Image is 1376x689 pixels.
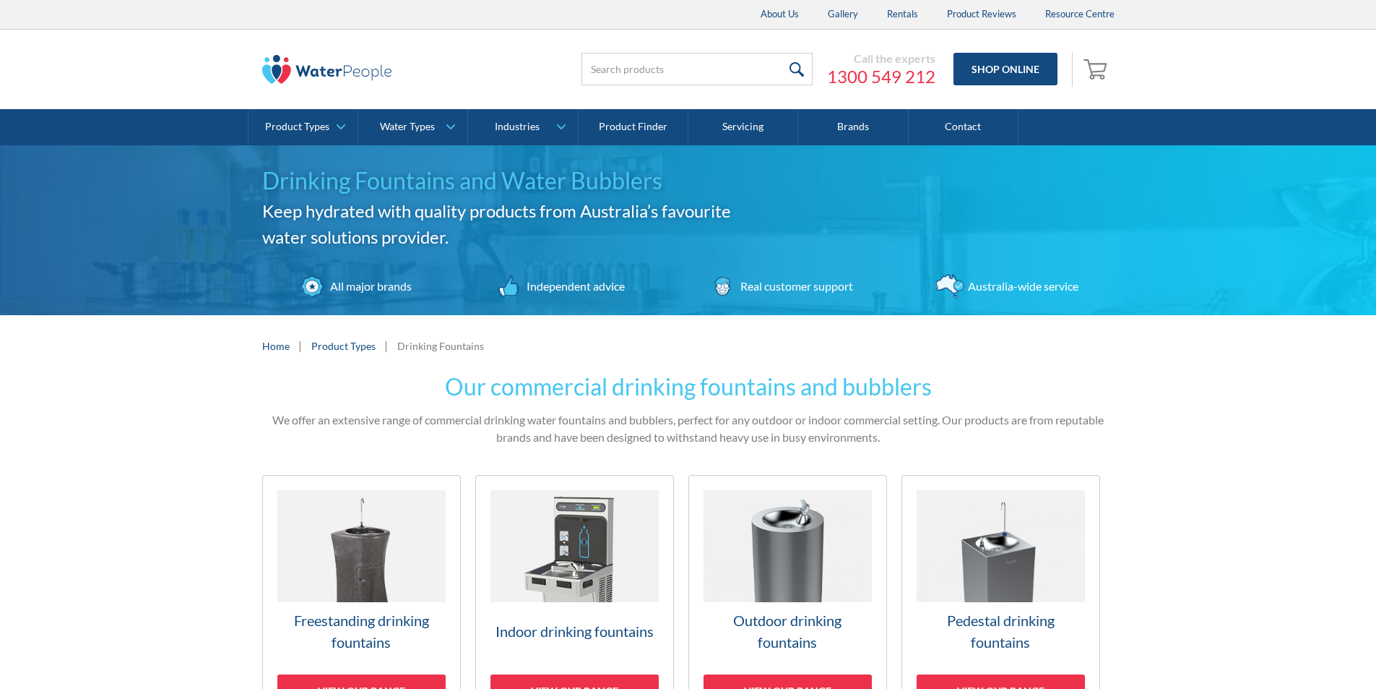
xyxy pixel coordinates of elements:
[397,338,484,354] div: Drinking Fountains
[262,198,753,250] h2: Keep hydrated with quality products from Australia’s favourite water solutions provider.
[964,278,1078,295] div: Australia-wide service
[262,55,392,84] img: The Water People
[704,609,872,653] h3: Outdoor drinking fountains
[262,369,1115,404] h2: Our commercial drinking fountains and bubblers
[827,66,935,87] a: 1300 549 212
[827,51,935,66] div: Call the experts
[262,338,290,354] a: Home
[523,278,625,295] div: Independent advice
[358,109,467,145] a: Water Types
[490,620,659,642] h3: Indoor drinking fountains
[311,338,376,354] a: Product Types
[265,121,329,133] div: Product Types
[262,411,1115,446] p: We offer an extensive range of commercial drinking water fountains and bubblers, perfect for any ...
[277,609,446,653] h3: Freestanding drinking fountains
[380,121,435,133] div: Water Types
[1232,617,1376,689] iframe: podium webchat widget bubble
[953,53,1057,85] a: Shop Online
[495,121,540,133] div: Industries
[468,109,577,145] a: Industries
[326,278,412,295] div: All major brands
[579,109,688,145] a: Product Finder
[688,109,798,145] a: Servicing
[383,337,390,354] div: |
[909,109,1018,145] a: Contact
[917,609,1085,653] h3: Pedestal drinking fountains
[581,53,813,85] input: Search products
[297,337,304,354] div: |
[798,109,908,145] a: Brands
[1083,57,1111,80] img: shopping cart
[248,109,358,145] a: Product Types
[737,278,853,295] div: Real customer support
[1080,52,1115,87] a: Open empty cart
[262,163,753,198] h1: Drinking Fountains and Water Bubblers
